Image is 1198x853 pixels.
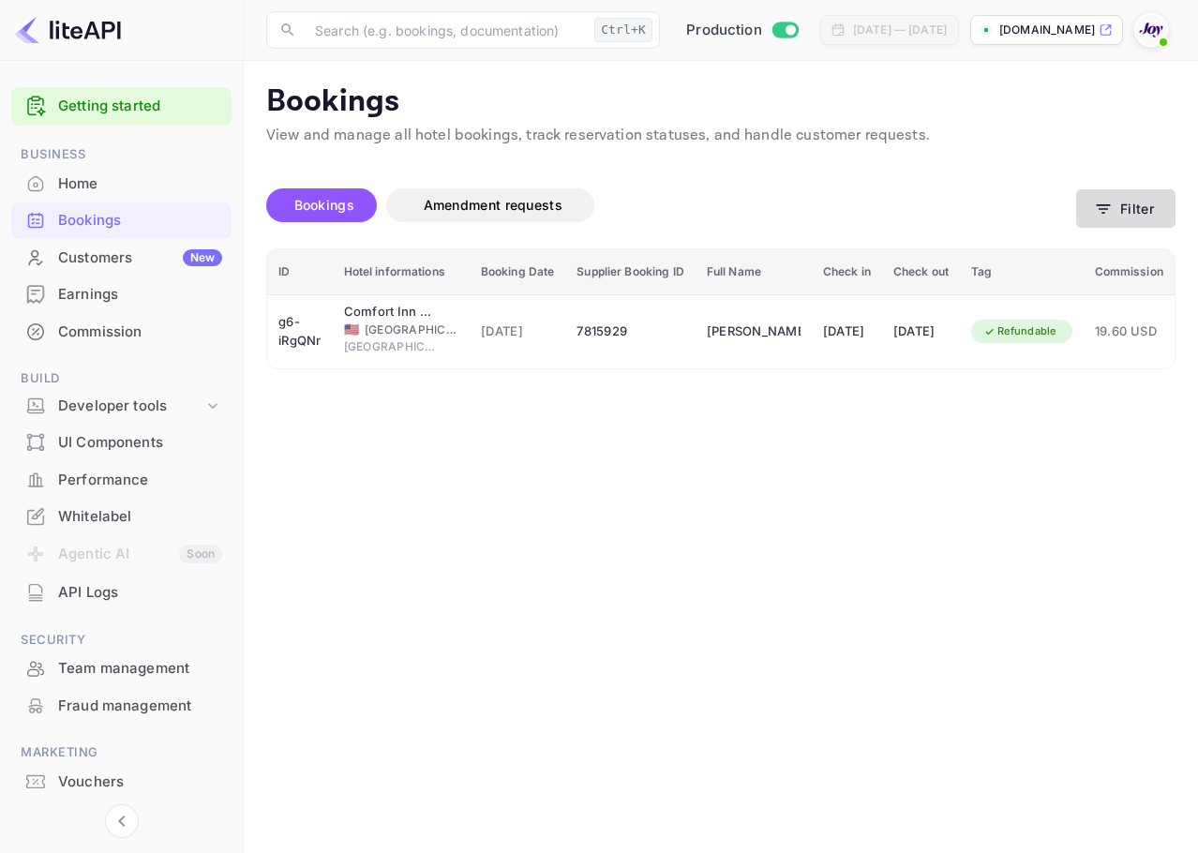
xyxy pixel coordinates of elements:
p: View and manage all hotel bookings, track reservation statuses, and handle customer requests. [266,125,1176,147]
div: Team management [58,658,222,680]
a: Home [11,166,232,201]
div: Vouchers [58,771,222,793]
div: Earnings [58,284,222,306]
div: API Logs [58,582,222,604]
div: Refundable [971,320,1069,343]
th: ID [267,249,333,295]
button: Collapse navigation [105,804,139,838]
div: Comfort Inn & Suites Cambridge [344,303,438,322]
a: Getting started [58,96,222,117]
div: Commission [58,322,222,343]
div: Performance [58,470,222,491]
div: Team management [11,651,232,687]
span: Amendment requests [424,197,562,213]
span: [GEOGRAPHIC_DATA] [365,322,458,338]
div: Developer tools [58,396,203,417]
span: 19.60 USD [1095,322,1163,342]
th: Check in [812,249,882,295]
div: New [183,249,222,266]
div: Developer tools [11,390,232,423]
div: API Logs [11,575,232,611]
span: Security [11,630,232,651]
span: Build [11,368,232,389]
div: Commission [11,314,232,351]
div: g6-iRgQNr [278,317,322,347]
a: UI Components [11,425,232,459]
div: UI Components [11,425,232,461]
div: Elizabeth Komives [707,317,801,347]
input: Search (e.g. bookings, documentation) [304,11,587,49]
a: Performance [11,462,232,497]
div: account-settings tabs [266,188,1076,222]
th: Full Name [696,249,812,295]
div: [DATE] — [DATE] [853,22,947,38]
span: Production [686,20,762,41]
th: Commission [1084,249,1175,295]
span: Marketing [11,742,232,763]
div: Performance [11,462,232,499]
div: Whitelabel [11,499,232,535]
a: Vouchers [11,764,232,799]
a: Fraud management [11,688,232,723]
div: Fraud management [58,696,222,717]
div: Vouchers [11,764,232,801]
th: Tag [960,249,1084,295]
th: Supplier Booking ID [565,249,695,295]
div: CustomersNew [11,240,232,277]
a: CustomersNew [11,240,232,275]
div: Ctrl+K [594,18,652,42]
span: United States of America [344,323,359,336]
p: Bookings [266,83,1176,121]
a: Whitelabel [11,499,232,533]
a: Earnings [11,277,232,311]
div: [DATE] [823,317,871,347]
a: Commission [11,314,232,349]
span: Bookings [294,197,354,213]
th: Hotel informations [333,249,470,295]
div: Home [11,166,232,202]
a: Bookings [11,202,232,237]
th: Check out [882,249,960,295]
div: UI Components [58,432,222,454]
img: With Joy [1136,15,1166,45]
div: Home [58,173,222,195]
div: Switch to Sandbox mode [679,20,805,41]
div: Whitelabel [58,506,222,528]
a: Team management [11,651,232,685]
div: Bookings [11,202,232,239]
button: Filter [1076,189,1176,228]
span: Business [11,144,232,165]
div: Fraud management [11,688,232,725]
span: [GEOGRAPHIC_DATA] [344,338,438,355]
div: Getting started [11,87,232,126]
div: Earnings [11,277,232,313]
div: Customers [58,247,222,269]
a: API Logs [11,575,232,609]
div: 7815929 [577,317,683,347]
div: Bookings [58,210,222,232]
p: [DOMAIN_NAME] [999,22,1095,38]
div: [DATE] [893,317,949,347]
span: [DATE] [481,322,555,342]
img: LiteAPI logo [15,15,121,45]
th: Booking Date [470,249,566,295]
